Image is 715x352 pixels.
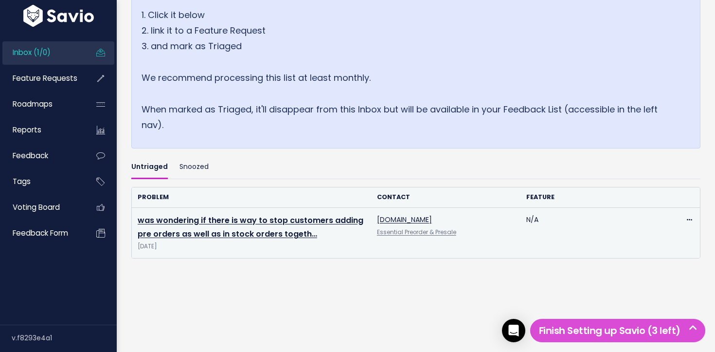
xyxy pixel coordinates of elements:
span: [DATE] [138,241,365,252]
a: Snoozed [179,156,209,179]
a: Reports [2,119,81,141]
span: Feedback form [13,228,68,238]
a: Untriaged [131,156,168,179]
div: Open Intercom Messenger [502,319,525,342]
a: Feedback form [2,222,81,244]
a: Tags [2,170,81,193]
span: Roadmaps [13,99,53,109]
div: v.f8293e4a1 [12,325,117,351]
a: Inbox (1/0) [2,41,81,64]
a: Feedback [2,145,81,167]
th: Contact [371,187,520,207]
th: Problem [132,187,371,207]
span: Feature Requests [13,73,77,83]
img: logo-white.9d6f32f41409.svg [21,4,96,26]
span: Reports [13,125,41,135]
th: Feature [520,187,670,207]
span: Tags [13,176,31,186]
a: Voting Board [2,196,81,219]
h5: Finish Setting up Savio (3 left) [535,323,701,338]
a: [DOMAIN_NAME] [377,215,432,224]
ul: Filter feature requests [131,156,700,179]
span: Voting Board [13,202,60,212]
a: Feature Requests [2,67,81,90]
td: N/A [520,207,670,258]
a: Essential Preorder & Presale [377,228,456,236]
span: Feedback [13,150,48,161]
a: was wondering if there is way to stop customers adding pre orders as well as in stock orders togeth… [138,215,363,240]
a: Roadmaps [2,93,81,115]
span: Inbox (1/0) [13,47,51,57]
